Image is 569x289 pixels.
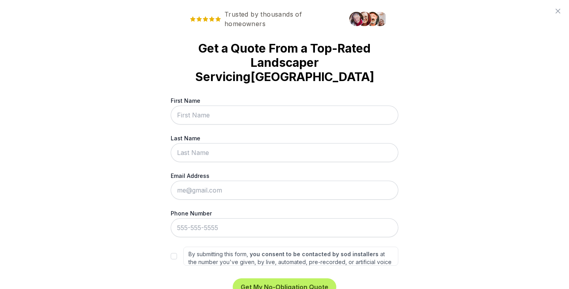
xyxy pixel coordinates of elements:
[171,106,398,125] input: First Name
[183,247,398,266] label: By submitting this form, at the number you've given, by live, automated, pre-recorded, or artific...
[171,218,398,237] input: 555-555-5555
[183,9,345,28] span: Trusted by thousands of homeowners
[171,181,398,200] input: me@gmail.com
[250,251,379,257] strong: you consent to be contacted by sod installers
[171,96,398,105] label: First Name
[183,41,386,84] strong: Get a Quote From a Top-Rated Landscaper Servicing [GEOGRAPHIC_DATA]
[171,143,398,162] input: Last Name
[171,172,398,180] label: Email Address
[171,209,398,217] label: Phone Number
[171,134,398,142] label: Last Name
